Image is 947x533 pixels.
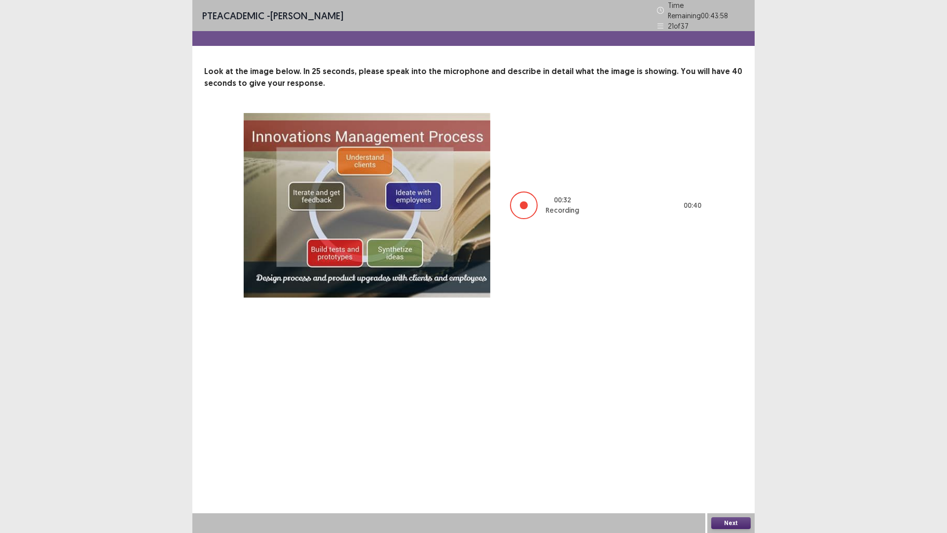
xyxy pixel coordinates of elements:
p: 00 : 32 [554,195,571,205]
p: Look at the image below. In 25 seconds, please speak into the microphone and describe in detail w... [204,66,743,89]
p: Recording [546,205,579,216]
button: Next [711,517,751,529]
p: 00 : 40 [684,200,701,211]
span: PTE academic [202,9,264,22]
img: image-description [244,113,490,298]
p: 21 of 37 [668,21,689,31]
p: - [PERSON_NAME] [202,8,343,23]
